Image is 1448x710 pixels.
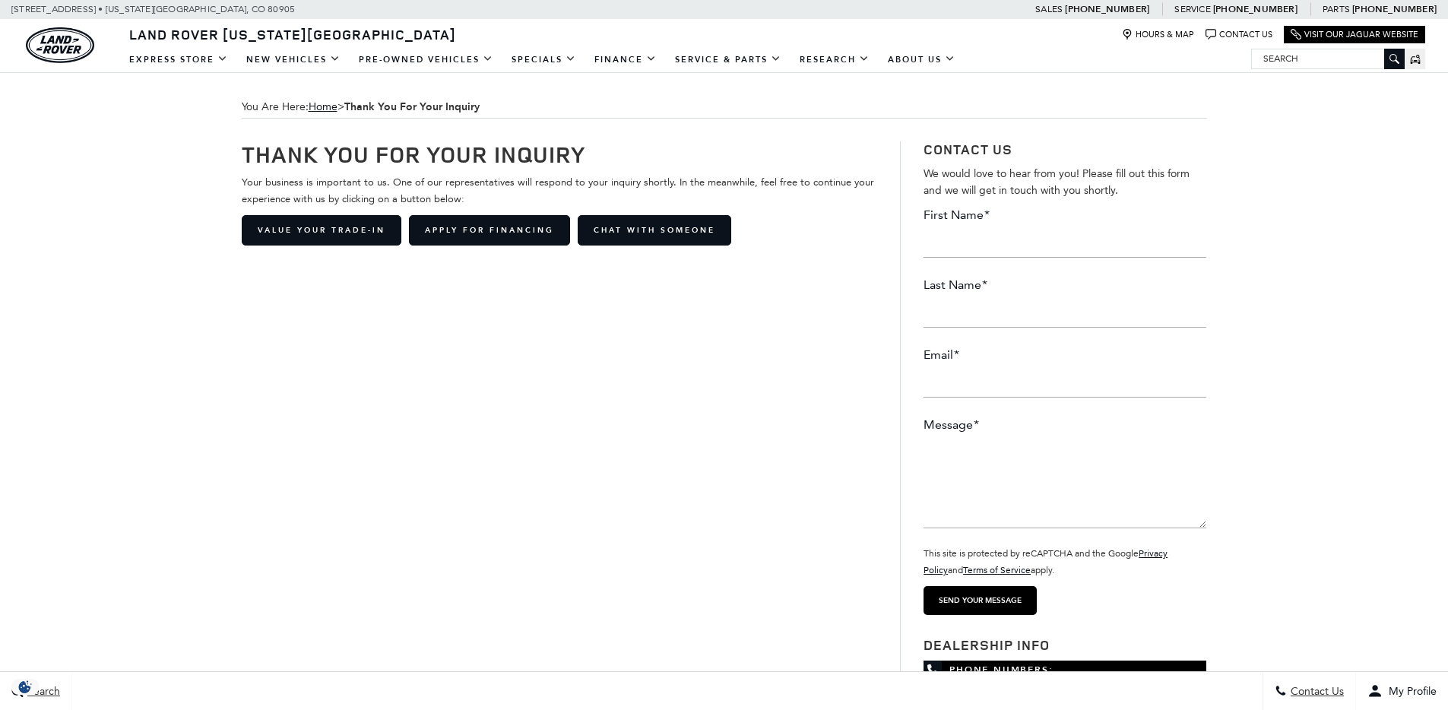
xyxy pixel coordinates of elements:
a: New Vehicles [237,46,350,73]
div: Breadcrumbs [242,96,1207,119]
nav: Main Navigation [120,46,965,73]
label: Message [924,417,979,433]
span: Sales [1035,4,1063,14]
button: Open user profile menu [1356,672,1448,710]
section: Click to Open Cookie Consent Modal [8,679,43,695]
a: [STREET_ADDRESS] • [US_STATE][GEOGRAPHIC_DATA], CO 80905 [11,4,295,14]
input: Send your message [924,586,1037,615]
span: We would love to hear from you! Please fill out this form and we will get in touch with you shortly. [924,167,1190,197]
a: Hours & Map [1122,29,1194,40]
a: Research [791,46,879,73]
a: Pre-Owned Vehicles [350,46,502,73]
img: Opt-Out Icon [8,679,43,695]
a: Specials [502,46,585,73]
span: > [309,100,480,113]
span: Service [1174,4,1210,14]
a: About Us [879,46,965,73]
span: My Profile [1383,685,1437,698]
span: Parts [1323,4,1350,14]
a: Service & Parts [666,46,791,73]
label: Last Name [924,277,987,293]
h3: Dealership Info [924,638,1206,653]
img: Land Rover [26,27,94,63]
a: [PHONE_NUMBER] [1065,3,1149,15]
small: This site is protected by reCAPTCHA and the Google and apply. [924,548,1168,575]
a: Apply for Financing [409,215,570,246]
p: Your business is important to us. One of our representatives will respond to your inquiry shortly... [242,174,878,208]
h3: Contact Us [924,141,1206,158]
a: Finance [585,46,666,73]
a: [PHONE_NUMBER] [1352,3,1437,15]
h1: Thank You For Your Inquiry [242,141,878,166]
a: Land Rover [US_STATE][GEOGRAPHIC_DATA] [120,25,465,43]
a: Visit Our Jaguar Website [1291,29,1418,40]
label: Email [924,347,959,363]
strong: Thank You For Your Inquiry [344,100,480,114]
span: Phone Numbers: [924,661,1206,679]
span: Contact Us [1287,685,1344,698]
a: Contact Us [1206,29,1272,40]
input: Search [1252,49,1404,68]
label: First Name [924,207,990,223]
a: land-rover [26,27,94,63]
span: Land Rover [US_STATE][GEOGRAPHIC_DATA] [129,25,456,43]
a: Home [309,100,337,113]
a: Chat with Someone [578,215,731,246]
a: EXPRESS STORE [120,46,237,73]
a: Terms of Service [963,565,1031,575]
a: Value Your Trade-In [242,215,401,246]
span: You Are Here: [242,96,1207,119]
a: [PHONE_NUMBER] [1213,3,1297,15]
